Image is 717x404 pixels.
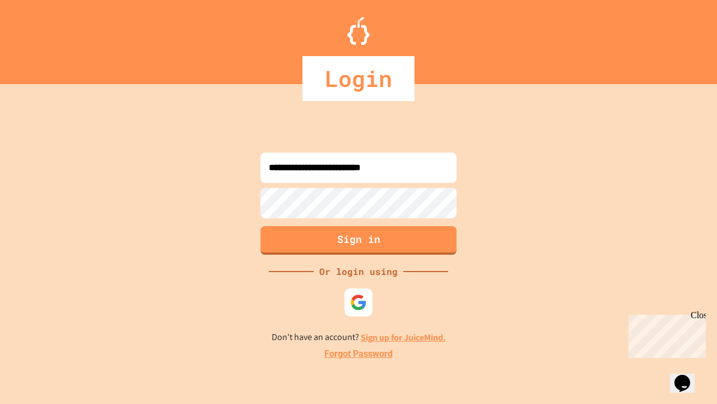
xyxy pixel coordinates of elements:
[324,347,393,361] a: Forgot Password
[347,17,370,45] img: Logo.svg
[350,294,367,311] img: google-icon.svg
[361,332,446,343] a: Sign up for JuiceMind.
[4,4,77,71] div: Chat with us now!Close
[314,265,403,278] div: Or login using
[272,330,446,345] p: Don't have an account?
[670,359,706,393] iframe: chat widget
[260,226,457,255] button: Sign in
[624,310,706,358] iframe: chat widget
[302,56,415,101] div: Login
